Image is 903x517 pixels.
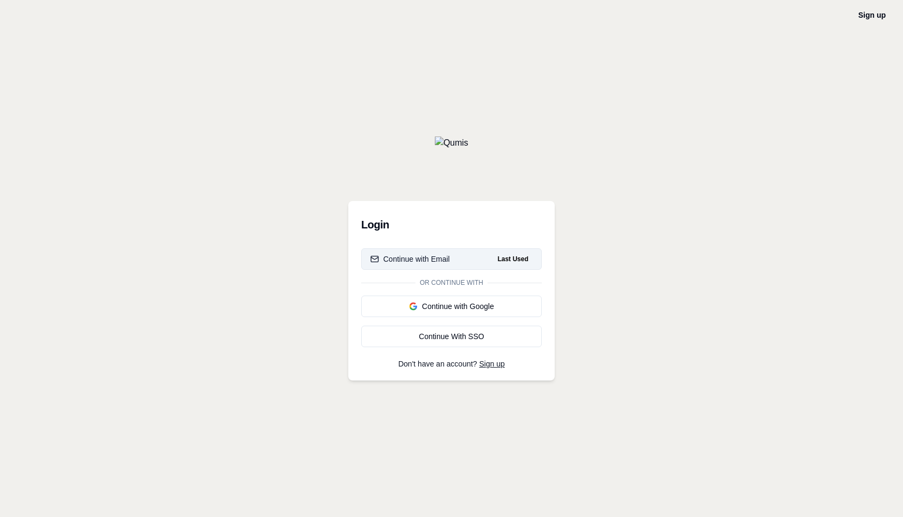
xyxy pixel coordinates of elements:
h3: Login [361,214,542,235]
div: Continue With SSO [370,331,533,342]
a: Continue With SSO [361,326,542,347]
p: Don't have an account? [361,360,542,368]
div: Continue with Email [370,254,450,264]
a: Sign up [479,360,505,368]
img: Qumis [435,137,468,149]
div: Continue with Google [370,301,533,312]
a: Sign up [858,11,886,19]
button: Continue with Google [361,296,542,317]
span: Or continue with [415,278,488,287]
span: Last Used [493,253,533,265]
button: Continue with EmailLast Used [361,248,542,270]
